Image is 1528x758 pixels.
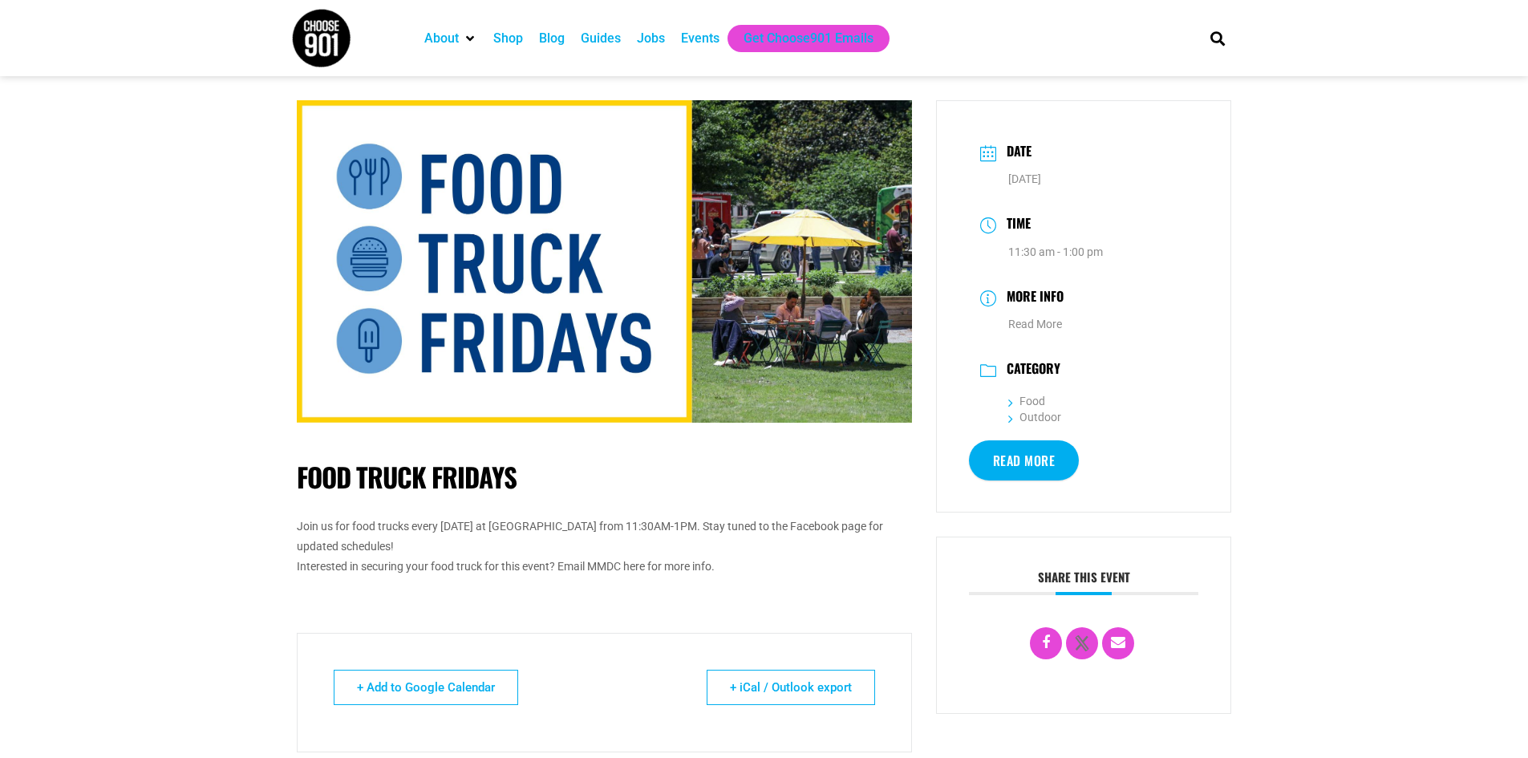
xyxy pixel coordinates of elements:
[1008,411,1061,424] a: Outdoor
[744,29,873,48] a: Get Choose901 Emails
[424,29,459,48] a: About
[334,670,518,705] a: + Add to Google Calendar
[539,29,565,48] a: Blog
[581,29,621,48] a: Guides
[999,286,1064,310] h3: More Info
[1204,25,1230,51] div: Search
[1008,395,1045,407] a: Food
[297,517,912,557] div: Join us for food trucks every [DATE] at [GEOGRAPHIC_DATA] from 11:30AM-1PM. Stay tuned to the Fac...
[999,141,1032,164] h3: Date
[1066,627,1098,659] a: X Social Network
[969,440,1080,480] a: Read More
[999,213,1031,237] h3: Time
[297,557,912,577] div: Interested in securing your food truck for this event? Email MMDC here for more info.
[1008,245,1103,258] abbr: 11:30 am - 1:00 pm
[681,29,719,48] a: Events
[416,25,1183,52] nav: Main nav
[1102,627,1134,659] a: Email
[493,29,523,48] a: Shop
[707,670,875,705] a: + iCal / Outlook export
[999,361,1060,380] h3: Category
[969,570,1199,595] h3: Share this event
[416,25,485,52] div: About
[1030,627,1062,659] a: Share on Facebook
[297,461,912,493] h1: Food Truck Fridays
[637,29,665,48] a: Jobs
[1008,172,1041,185] span: [DATE]
[1008,318,1062,330] a: Read More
